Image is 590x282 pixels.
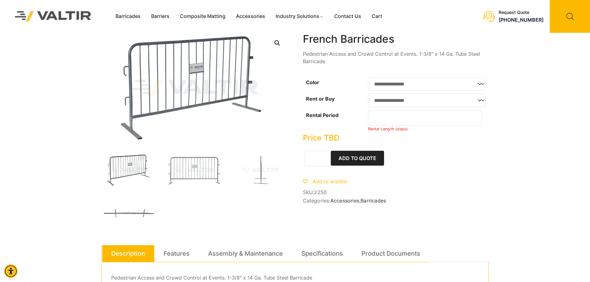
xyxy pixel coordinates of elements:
a: Specifications [301,245,343,262]
div: Request Quote [499,10,544,15]
a: Barricades [110,12,146,21]
label: Rent or Buy [306,96,334,102]
a: Accessories [330,197,359,204]
p: Pedestrian Access and Crowd Control at Events. 1-3/8″ x 14 Ga. Tube Steel Barricade [303,50,489,65]
span: Add to wishlist [312,178,347,184]
input: Product quantity [304,151,329,166]
a: Contact Us [329,12,366,21]
a: Barriers [146,12,175,21]
a: Assembly & Maintenance [208,245,283,262]
a: Open this option [272,37,283,49]
a: Barricades [361,197,386,204]
a: Accessories [231,12,270,21]
a: Composite Matting [175,12,231,21]
a: Product Documents [361,245,420,262]
input: Number [368,110,482,126]
a: Description [111,245,145,262]
a: call (888) 496-3625 [499,17,544,23]
img: A vertical metal stand with a base, designed for stability, shown against a plain background. [232,154,287,187]
img: A long, straight metal bar with two perpendicular extensions on either side, likely a tool or par... [102,196,157,230]
label: Color [306,79,319,85]
div: Accessibility Menu [4,264,18,278]
a: Features [164,245,190,262]
small: Rental Length (days) [368,127,408,131]
img: A metallic crowd control barrier with vertical bars and a sign labeled "VALTIR" in the center. [167,154,222,187]
h1: French Barricades [303,33,489,46]
span: 2250 [314,189,327,195]
img: Valtir Rentals [7,3,99,29]
a: Cart [366,12,387,21]
a: Add to wishlist [303,178,347,184]
a: Industry Solutions [270,12,329,21]
button: Add to Quote [331,151,384,166]
span: SKU: [303,189,489,195]
span: Categories: , [303,198,489,204]
img: FrenchBar_3Q-1.jpg [102,154,157,187]
th: Rental Period [303,109,368,133]
bdi: Price TBD [303,133,339,142]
